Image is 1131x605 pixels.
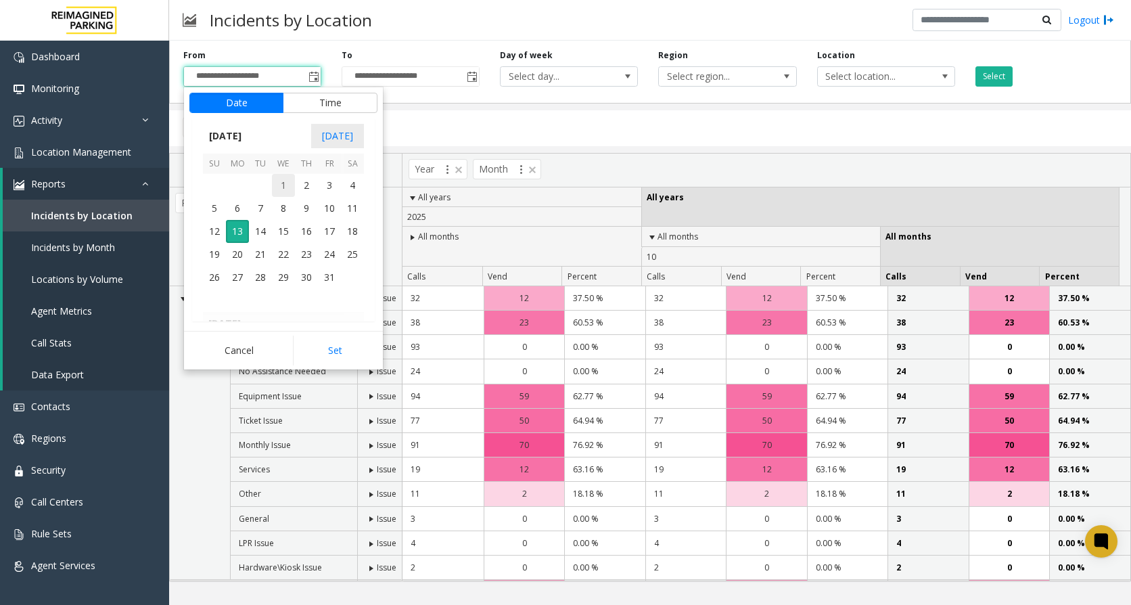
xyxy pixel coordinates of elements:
td: 0.00 % [564,507,645,531]
td: Thursday, October 16, 2025 [295,220,318,243]
td: 63.16 % [807,457,888,482]
span: 70 [520,439,529,451]
td: 76.92 % [807,433,888,457]
span: 12 [762,463,772,476]
img: 'icon' [14,179,24,190]
td: Wednesday, October 22, 2025 [272,243,295,266]
td: 19 [402,457,484,482]
span: 70 [762,439,772,451]
span: 9 [295,197,318,220]
td: 60.53 % [564,311,645,335]
span: 50 [762,414,772,427]
img: 'icon' [14,466,24,476]
span: Select day... [501,67,610,86]
span: Issue [377,488,396,499]
span: Location Management [31,145,131,158]
a: Logout [1068,13,1114,27]
a: Locations by Volume [3,263,169,295]
span: 2 [1007,487,1012,500]
span: 12 [203,220,226,243]
span: Security [31,464,66,476]
img: 'icon' [14,561,24,572]
span: 2025 [407,211,426,223]
td: 46.72 % [807,580,888,604]
span: Rule Sets [31,527,72,540]
td: 3 [402,507,484,531]
td: 0.00 % [807,507,888,531]
td: 0.00 % [1049,556,1130,580]
td: 3 [645,507,726,531]
span: [DATE] [203,126,248,146]
span: No Assistance Needed [239,365,326,377]
span: 0 [522,512,527,525]
span: Issue [377,390,396,402]
span: Issue [377,415,396,426]
span: Issue [377,317,396,328]
span: Issue [377,365,396,377]
span: Problem [175,193,252,213]
span: 50 [1005,414,1014,427]
span: 11 [341,197,364,220]
span: 50 [520,414,529,427]
button: Set [293,336,378,365]
td: 37.50 % [1049,286,1130,311]
span: 10 [318,197,341,220]
span: 20 [226,243,249,266]
td: Monday, October 20, 2025 [226,243,249,266]
td: 24 [645,359,726,384]
span: 0 [522,537,527,550]
td: 0.00 % [1049,531,1130,556]
span: Calls [407,271,425,282]
span: Reports [31,177,66,190]
td: 0.00 % [1049,335,1130,359]
span: Incidents by Month [31,241,115,254]
td: 0.00 % [1049,507,1130,531]
span: Hardware\Kiosk Issue [239,562,322,573]
td: 38 [887,311,969,335]
span: 16 [295,220,318,243]
span: 0 [522,340,527,353]
span: 0 [1007,365,1012,378]
span: 12 [520,292,529,305]
td: Tuesday, October 7, 2025 [249,197,272,220]
td: 77 [645,409,726,433]
td: Tuesday, October 21, 2025 [249,243,272,266]
td: 93 [887,335,969,359]
img: 'icon' [14,434,24,445]
span: 29 [272,266,295,289]
td: Friday, October 17, 2025 [318,220,341,243]
td: Wednesday, October 1, 2025 [272,174,295,197]
td: Monday, October 6, 2025 [226,197,249,220]
td: 77 [402,409,484,433]
span: Issue [377,464,396,475]
td: 11 [402,482,484,506]
span: 27 [226,266,249,289]
span: 2 [764,487,769,500]
span: 3 [318,174,341,197]
td: 18.18 % [1049,482,1130,506]
span: 0 [1007,512,1012,525]
span: Dashboard [31,50,80,63]
td: 62.77 % [807,384,888,409]
td: Saturday, October 4, 2025 [341,174,364,197]
span: 0 [764,340,769,353]
button: Cancel [189,336,289,365]
span: Services [239,464,270,475]
td: 62.77 % [1049,384,1130,409]
span: Select location... [818,67,927,86]
a: Incidents by Location [3,200,169,231]
td: Friday, October 31, 2025 [318,266,341,289]
td: 3 [887,507,969,531]
td: Wednesday, October 15, 2025 [272,220,295,243]
img: pageIcon [183,3,196,37]
td: 2 [402,556,484,580]
a: Agent Metrics [3,295,169,327]
label: Day of week [500,49,553,62]
img: 'icon' [14,148,24,158]
td: 62.77 % [564,384,645,409]
img: 'icon' [14,529,24,540]
td: 18.18 % [564,482,645,506]
span: 10 [647,251,656,263]
td: 94 [402,384,484,409]
span: Issue [377,513,396,524]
